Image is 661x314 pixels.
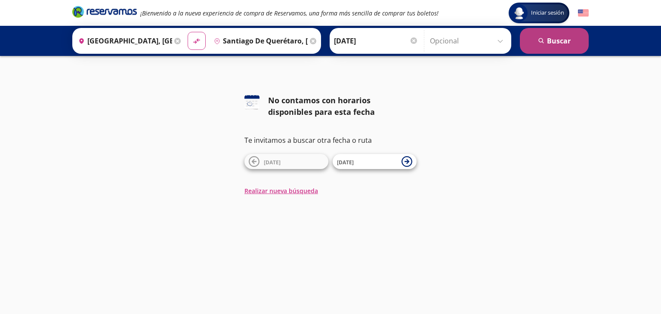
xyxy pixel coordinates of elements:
button: [DATE] [333,154,417,169]
input: Buscar Destino [210,30,308,52]
input: Buscar Origen [75,30,172,52]
input: Elegir Fecha [334,30,418,52]
span: Iniciar sesión [528,9,568,17]
div: No contamos con horarios disponibles para esta fecha [268,95,417,118]
button: Realizar nueva búsqueda [244,186,318,195]
i: Brand Logo [72,5,137,18]
button: Buscar [520,28,589,54]
span: [DATE] [264,159,281,166]
input: Opcional [430,30,507,52]
em: ¡Bienvenido a la nueva experiencia de compra de Reservamos, una forma más sencilla de comprar tus... [140,9,439,17]
p: Te invitamos a buscar otra fecha o ruta [244,135,417,145]
button: English [578,8,589,18]
button: [DATE] [244,154,328,169]
a: Brand Logo [72,5,137,21]
span: [DATE] [337,159,354,166]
